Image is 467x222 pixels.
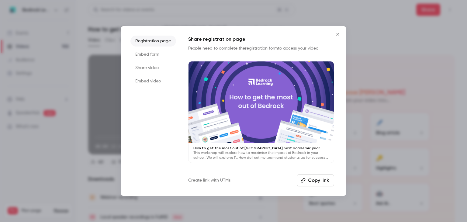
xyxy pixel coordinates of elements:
[188,177,230,183] a: Create link with UTMs
[193,146,329,151] p: How to get the most out of [GEOGRAPHIC_DATA] next academic year
[130,62,176,73] li: Share video
[130,76,176,87] li: Embed video
[297,174,334,186] button: Copy link
[188,61,334,163] a: How to get the most out of [GEOGRAPHIC_DATA] next academic yearThis workshop will explore how to ...
[130,49,176,60] li: Embed form
[188,36,334,43] h1: Share registration page
[193,151,329,160] p: This workshop will explore how to maximise the impact of Bedrock in your school. We will explore:...
[245,46,278,50] a: registration form
[332,28,344,40] button: Close
[130,36,176,47] li: Registration page
[188,45,334,51] p: People need to complete the to access your video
